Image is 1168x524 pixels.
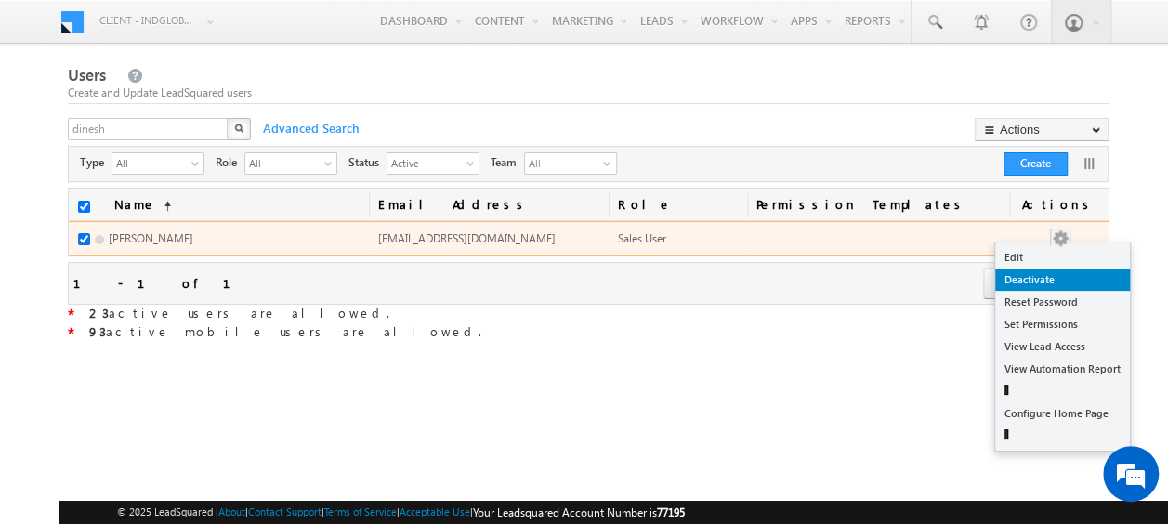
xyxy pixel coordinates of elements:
[156,199,171,214] span: (sorted ascending)
[491,154,524,171] span: Team
[983,268,1017,299] span: prev
[609,189,747,220] a: Role
[89,323,106,339] strong: 93
[32,98,78,122] img: d_60004797649_company_0_60004797649
[995,291,1130,313] a: Reset Password
[305,9,349,54] div: Minimize live chat window
[68,85,1109,101] div: Create and Update LeadSquared users
[473,505,685,519] span: Your Leadsquared Account Number is
[117,504,685,521] span: © 2025 LeadSquared | | | | |
[73,272,253,294] div: 1 - 1 of 1
[254,120,365,137] span: Advanced Search
[387,153,464,172] span: Active
[109,231,193,245] span: [PERSON_NAME]
[618,231,666,245] span: Sales User
[1004,152,1068,176] button: Create
[378,231,556,245] span: [EMAIL_ADDRESS][DOMAIN_NAME]
[995,246,1130,269] a: Edit
[983,269,1018,299] a: prev
[995,335,1130,358] a: View Lead Access
[89,305,109,321] strong: 23
[995,313,1130,335] a: Set Permissions
[24,172,339,386] textarea: Type your message and hit 'Enter'
[466,158,481,168] span: select
[324,505,397,517] a: Terms of Service
[324,158,339,168] span: select
[1009,189,1109,220] span: Actions
[995,269,1130,291] a: Deactivate
[216,154,244,171] span: Role
[89,305,389,321] span: active users are allowed.
[975,118,1109,141] button: Actions
[105,189,180,220] a: Name
[348,154,387,171] span: Status
[68,64,106,85] span: Users
[99,11,197,30] span: Client - indglobal2 (77195)
[248,505,322,517] a: Contact Support
[525,153,599,174] span: All
[245,153,322,172] span: All
[89,323,481,339] span: active mobile users are allowed.
[234,124,243,133] img: Search
[369,189,609,220] a: Email Address
[112,153,189,172] span: All
[747,189,1009,220] span: Permission Templates
[80,154,112,171] span: Type
[657,505,685,519] span: 77195
[191,158,206,168] span: select
[218,505,245,517] a: About
[400,505,470,517] a: Acceptable Use
[97,98,312,122] div: Chat with us now
[253,401,337,426] em: Start Chat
